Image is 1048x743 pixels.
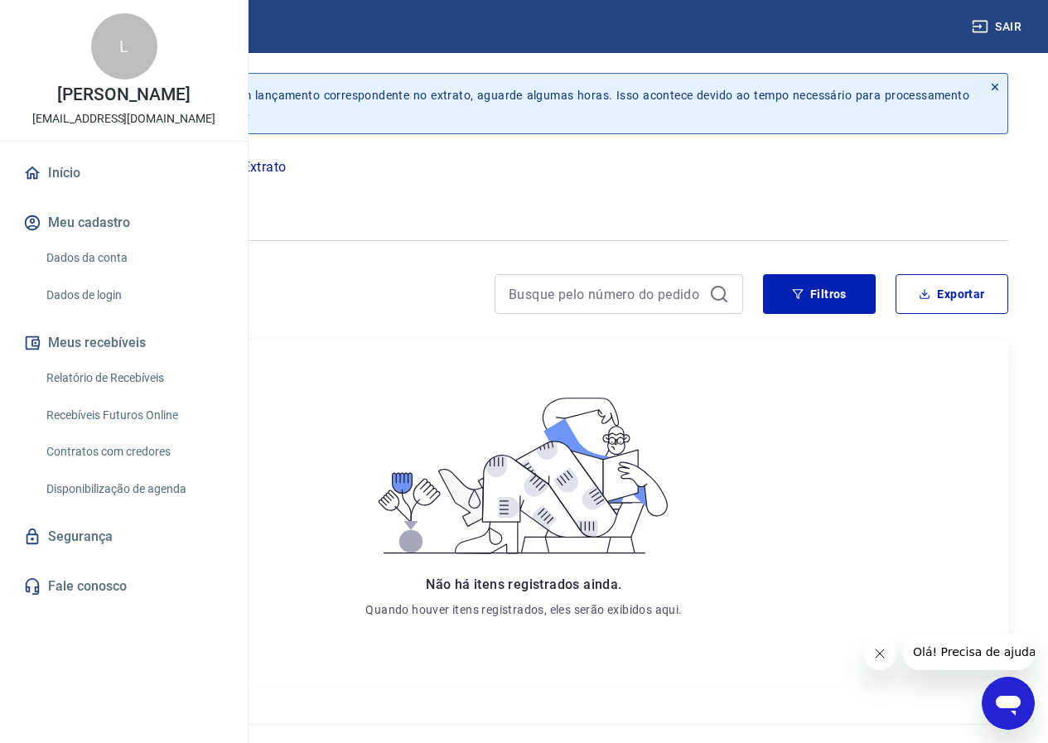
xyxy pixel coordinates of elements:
[896,274,1008,314] button: Exportar
[40,241,228,275] a: Dados da conta
[40,398,228,432] a: Recebíveis Futuros Online
[40,278,228,312] a: Dados de login
[509,282,703,306] input: Busque pelo número do pedido
[20,325,228,361] button: Meus recebíveis
[968,12,1028,42] button: Sair
[426,577,621,592] span: Não há itens registrados ainda.
[20,519,228,555] a: Segurança
[10,12,139,25] span: Olá! Precisa de ajuda?
[40,187,1008,220] h4: Extrato
[91,13,157,80] div: L
[40,361,228,395] a: Relatório de Recebíveis
[89,87,969,120] p: Se o saldo aumentar sem um lançamento correspondente no extrato, aguarde algumas horas. Isso acon...
[20,205,228,241] button: Meu cadastro
[57,86,190,104] p: [PERSON_NAME]
[903,634,1035,670] iframe: Mensagem da empresa
[20,568,228,605] a: Fale conosco
[32,110,215,128] p: [EMAIL_ADDRESS][DOMAIN_NAME]
[20,155,228,191] a: Início
[863,637,896,670] iframe: Fechar mensagem
[365,601,682,618] p: Quando houver itens registrados, eles serão exibidos aqui.
[763,274,876,314] button: Filtros
[40,435,228,469] a: Contratos com credores
[982,677,1035,730] iframe: Botão para abrir a janela de mensagens
[40,472,228,506] a: Disponibilização de agenda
